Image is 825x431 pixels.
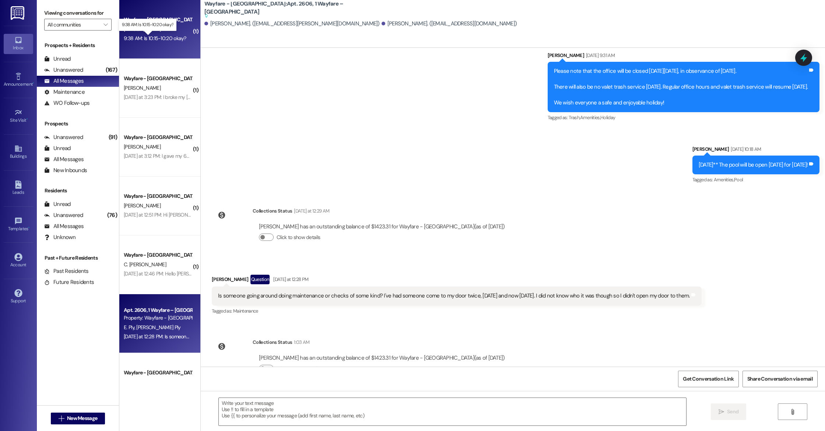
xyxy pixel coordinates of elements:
[4,287,33,307] a: Support
[734,177,743,183] span: Pool
[124,143,161,150] span: [PERSON_NAME]
[44,222,84,230] div: All Messages
[292,338,309,346] div: 1:03 AM
[37,187,119,195] div: Residents
[124,94,642,100] div: [DATE] at 3:23 PM: I broke my [MEDICAL_DATA] from a fall on the floor . I might be able to your n...
[105,210,119,221] div: (76)
[136,324,180,331] span: [PERSON_NAME] Ply
[292,207,329,215] div: [DATE] at 12:29 AM
[44,99,89,107] div: WO Follow-ups
[44,133,83,141] div: Unanswered
[742,371,818,387] button: Share Conversation via email
[124,369,192,377] div: Wayfare - [GEOGRAPHIC_DATA]
[124,16,192,24] div: Wayfare - [GEOGRAPHIC_DATA]
[124,35,186,42] div: 9:38 AM: Is 10:15-10:20 okay?
[104,64,119,76] div: (167)
[204,20,380,28] div: [PERSON_NAME]. ([EMAIL_ADDRESS][PERSON_NAME][DOMAIN_NAME])
[4,215,33,235] a: Templates •
[382,20,517,28] div: [PERSON_NAME]. ([EMAIL_ADDRESS][DOMAIN_NAME])
[124,192,192,200] div: Wayfare - [GEOGRAPHIC_DATA]
[580,114,601,121] span: Amenities ,
[27,117,28,122] span: •
[44,77,84,85] div: All Messages
[124,26,161,32] span: [PERSON_NAME]
[790,409,795,415] i: 
[4,251,33,271] a: Account
[44,145,71,152] div: Unread
[548,112,820,123] div: Tagged as:
[59,416,64,421] i: 
[44,156,84,163] div: All Messages
[218,292,690,300] div: Is someone going around doing maintenance or checks of some kind? I've had someone come to my doo...
[37,120,119,128] div: Prospects
[28,225,29,230] span: •
[107,132,119,143] div: (91)
[103,22,108,28] i: 
[124,379,161,385] span: [PERSON_NAME]
[48,19,100,31] input: All communities
[33,81,34,86] span: •
[699,161,808,169] div: [DATE]** The pool will be open [DATE] for [DATE]!
[124,202,161,209] span: [PERSON_NAME]
[44,200,71,208] div: Unread
[4,142,33,162] a: Buildings
[719,409,724,415] i: 
[124,251,192,259] div: Wayfare - [GEOGRAPHIC_DATA]
[729,145,761,153] div: [DATE] 10:18 AM
[124,261,166,268] span: C. [PERSON_NAME]
[124,85,161,91] span: [PERSON_NAME]
[711,403,747,420] button: Send
[250,275,270,284] div: Question
[692,145,819,156] div: [PERSON_NAME]
[683,375,734,383] span: Get Conversation Link
[44,267,89,275] div: Past Residents
[678,371,738,387] button: Get Conversation Link
[548,51,820,62] div: [PERSON_NAME]
[233,308,258,314] span: Maintenance
[714,177,734,183] span: Amenities ,
[253,338,292,346] div: Collections Status
[124,314,192,322] div: Property: Wayfare - [GEOGRAPHIC_DATA]
[11,6,26,20] img: ResiDesk Logo
[584,51,615,59] div: [DATE] 9:31 AM
[259,354,505,362] div: [PERSON_NAME] has an outstanding balance of $1423.31 for Wayfare - [GEOGRAPHIC_DATA] (as of [DATE])
[44,167,87,174] div: New Inbounds
[253,207,292,215] div: Collections Status
[44,55,71,63] div: Unread
[124,333,597,340] div: [DATE] at 12:28 PM: Is someone going around doing maintenance or checks of some kind? I've had so...
[124,324,136,331] span: E. Ply
[554,67,808,107] div: Please note that the office will be closed [DATE][DATE], in observance of [DATE]. There will also...
[600,114,615,121] span: Holiday
[259,223,505,231] div: [PERSON_NAME] has an outstanding balance of $1423.31 for Wayfare - [GEOGRAPHIC_DATA] (as of [DATE])
[212,275,702,286] div: [PERSON_NAME]
[124,306,192,314] div: Apt. 2606, 1 Wayfare – [GEOGRAPHIC_DATA]
[51,413,105,424] button: New Message
[44,88,85,96] div: Maintenance
[4,106,33,126] a: Site Visit •
[44,211,83,219] div: Unanswered
[44,66,83,74] div: Unanswered
[124,75,192,82] div: Wayfare - [GEOGRAPHIC_DATA]
[277,234,320,241] label: Click to show details
[692,174,819,185] div: Tagged as:
[122,22,174,28] p: 9:38 AM: Is 10:15-10:20 okay?
[37,42,119,49] div: Prospects + Residents
[44,278,94,286] div: Future Residents
[4,34,33,54] a: Inbox
[212,306,702,316] div: Tagged as:
[124,133,192,141] div: Wayfare - [GEOGRAPHIC_DATA]
[124,211,498,218] div: [DATE] at 12:51 PM: Hi [PERSON_NAME] the sale of the house didn't go through.we have to hold on o...
[44,7,112,19] label: Viewing conversations for
[271,275,308,283] div: [DATE] at 12:28 PM
[727,408,738,416] span: Send
[44,234,76,241] div: Unknown
[67,414,97,422] span: New Message
[37,254,119,262] div: Past + Future Residents
[747,375,813,383] span: Share Conversation via email
[569,114,580,121] span: Trash ,
[277,365,320,373] label: Click to show details
[4,178,33,198] a: Leads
